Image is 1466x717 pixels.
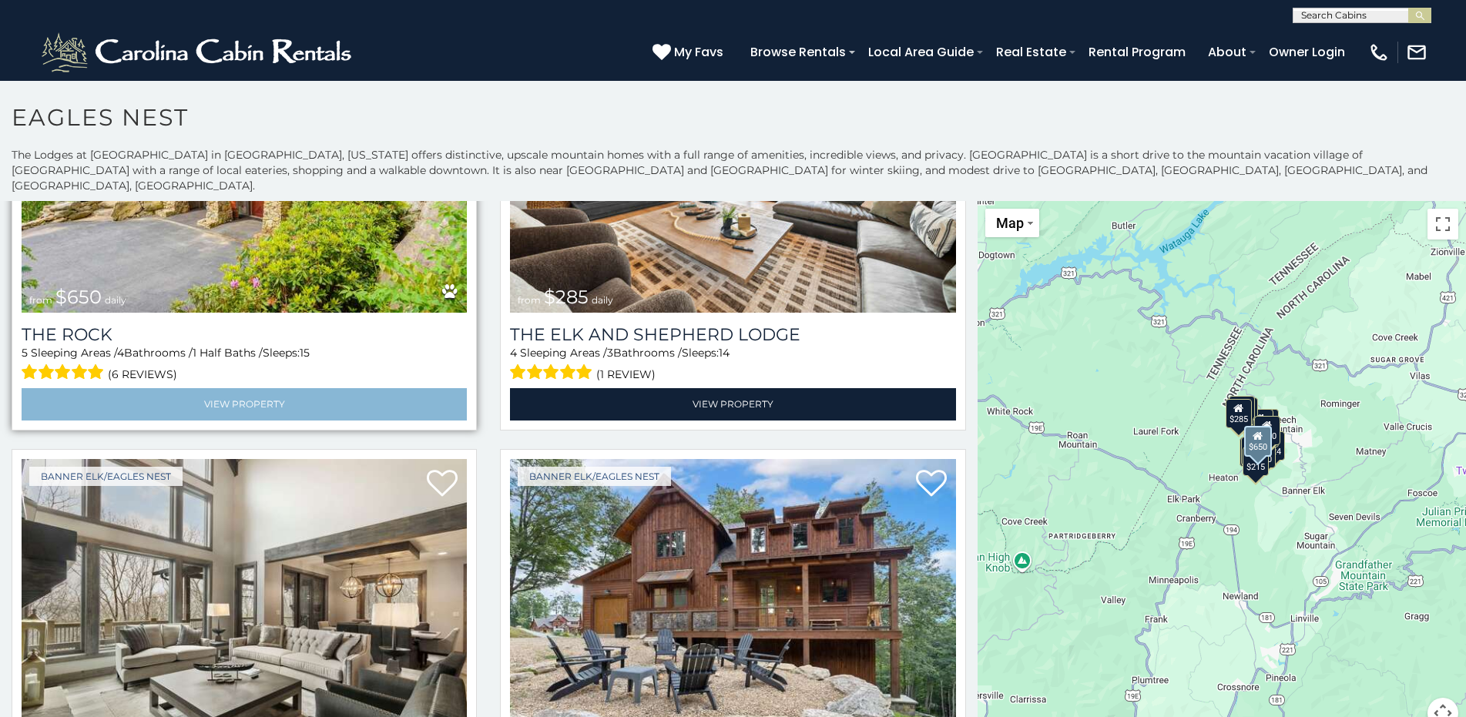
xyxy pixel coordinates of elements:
[1244,426,1272,457] div: $650
[719,346,730,360] span: 14
[1258,431,1284,461] div: $424
[55,286,102,308] span: $650
[510,346,517,360] span: 4
[518,467,671,486] a: Banner Elk/Eagles Nest
[1239,437,1265,467] div: $305
[108,364,177,384] span: (6 reviews)
[1261,39,1353,65] a: Owner Login
[1250,439,1276,468] div: $250
[22,346,28,360] span: 5
[596,364,656,384] span: (1 review)
[1241,436,1267,465] div: $230
[39,29,358,75] img: White-1-2.png
[1406,42,1427,63] img: mail-regular-white.png
[300,346,310,360] span: 15
[743,39,854,65] a: Browse Rentals
[674,42,723,62] span: My Favs
[510,324,955,345] a: The Elk And Shepherd Lodge
[1254,416,1280,445] div: $230
[1200,39,1254,65] a: About
[193,346,263,360] span: 1 Half Baths /
[1247,409,1273,438] div: $315
[1243,446,1269,475] div: $215
[22,324,467,345] a: The Rock
[860,39,981,65] a: Local Area Guide
[996,215,1024,231] span: Map
[22,388,467,420] a: View Property
[1252,408,1278,437] div: $200
[510,388,955,420] a: View Property
[592,294,613,306] span: daily
[22,345,467,384] div: Sleeping Areas / Bathrooms / Sleeps:
[652,42,727,62] a: My Favs
[1427,209,1458,240] button: Toggle fullscreen view
[988,39,1074,65] a: Real Estate
[607,346,613,360] span: 3
[117,346,124,360] span: 4
[916,468,947,501] a: Add to favorites
[1081,39,1193,65] a: Rental Program
[105,294,126,306] span: daily
[29,294,52,306] span: from
[1368,42,1390,63] img: phone-regular-white.png
[427,468,458,501] a: Add to favorites
[1232,397,1258,426] div: $305
[518,294,541,306] span: from
[985,209,1039,237] button: Change map style
[544,286,589,308] span: $285
[1226,398,1252,427] div: $285
[510,345,955,384] div: Sleeping Areas / Bathrooms / Sleeps:
[1228,396,1254,425] div: $265
[29,467,183,486] a: Banner Elk/Eagles Nest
